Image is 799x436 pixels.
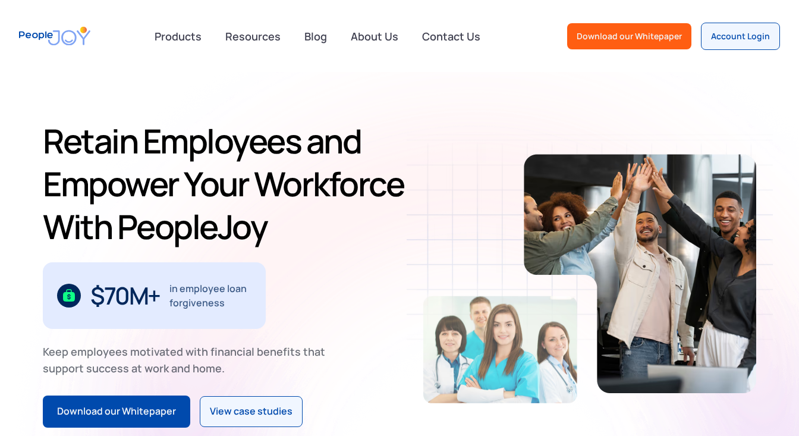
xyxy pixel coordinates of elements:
img: Retain-Employees-PeopleJoy [524,154,756,393]
div: in employee loan forgiveness [169,281,252,310]
a: Download our Whitepaper [567,23,691,49]
div: Download our Whitepaper [577,30,682,42]
a: About Us [344,23,405,49]
a: Contact Us [415,23,487,49]
div: Download our Whitepaper [57,404,176,419]
div: Keep employees motivated with financial benefits that support success at work and home. [43,343,335,377]
a: home [19,19,90,53]
a: View case studies [200,396,303,427]
div: View case studies [210,404,292,419]
div: Account Login [711,30,770,42]
a: Resources [218,23,288,49]
h1: Retain Employees and Empower Your Workforce With PeopleJoy [43,120,414,248]
a: Account Login [701,23,780,50]
div: 1 / 3 [43,262,266,329]
img: Retain-Employees-PeopleJoy [423,296,577,403]
div: $70M+ [90,286,160,305]
a: Blog [297,23,334,49]
a: Download our Whitepaper [43,396,190,428]
div: Products [147,24,209,48]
